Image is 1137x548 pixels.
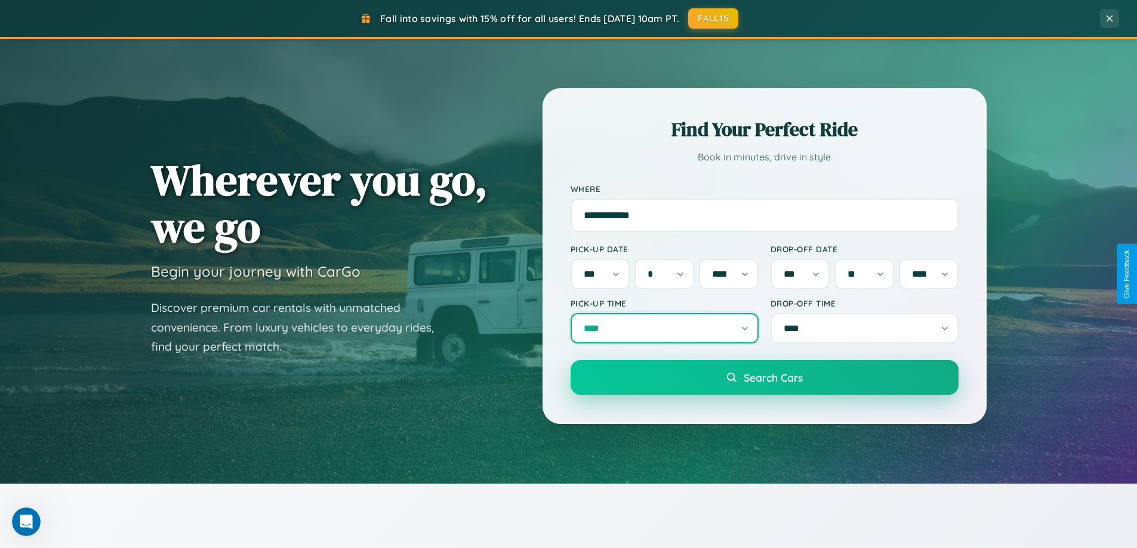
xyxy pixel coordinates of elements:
iframe: Intercom live chat [12,507,41,536]
label: Where [571,184,959,194]
button: Search Cars [571,360,959,395]
label: Pick-up Date [571,244,759,254]
p: Book in minutes, drive in style [571,148,959,166]
h3: Begin your journey with CarGo [151,262,360,280]
h1: Wherever you go, we go [151,156,488,250]
div: Give Feedback [1123,250,1131,298]
h2: Find Your Perfect Ride [571,116,959,143]
p: Discover premium car rentals with unmatched convenience. From luxury vehicles to everyday rides, ... [151,298,449,357]
label: Drop-off Time [771,298,959,308]
label: Drop-off Date [771,244,959,254]
label: Pick-up Time [571,298,759,308]
span: Fall into savings with 15% off for all users! Ends [DATE] 10am PT. [380,13,679,24]
span: Search Cars [744,371,803,384]
button: FALL15 [688,8,738,29]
